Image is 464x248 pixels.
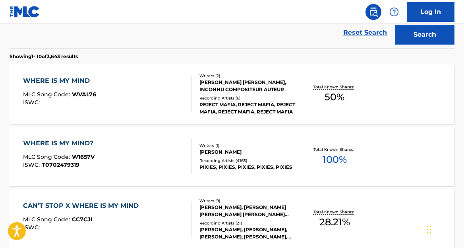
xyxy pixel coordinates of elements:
span: ISWC : [23,99,42,106]
p: Total Known Shares: [313,84,356,90]
a: Reset Search [339,24,391,41]
img: help [389,7,399,17]
div: [PERSON_NAME] [199,148,298,156]
span: ISWC : [23,224,42,231]
a: Log In [407,2,454,22]
div: Recording Artists ( 21 ) [199,220,298,226]
div: [PERSON_NAME], [PERSON_NAME] [PERSON_NAME] [PERSON_NAME] [PERSON_NAME], [PERSON_NAME], [PERSON_NA... [199,204,298,218]
span: WVAL76 [72,91,96,98]
span: 50 % [325,90,344,104]
span: T0702479319 [42,161,79,168]
span: MLC Song Code : [23,153,72,160]
div: REJECT MAFIA, REJECT MAFIA, REJECT MAFIA, REJECT MAFIA, REJECT MAFIA [199,101,298,115]
p: Showing 1 - 10 of 3,643 results [10,53,78,60]
div: PIXIES, PIXIES, PIXIES, PIXIES, PIXIES [199,164,298,171]
span: 100 % [323,152,347,167]
div: Writers ( 9 ) [199,198,298,204]
div: WHERE IS MY MIND? [23,139,97,148]
span: CC7CJI [72,216,93,223]
div: Writers ( 2 ) [199,73,298,79]
div: CAN'T STOP X WHERE IS MY MIND [23,201,143,211]
span: MLC Song Code : [23,216,72,223]
div: Recording Artists ( 6 ) [199,95,298,101]
a: Public Search [365,4,381,20]
div: WHERE IS MY MIND [23,76,96,86]
a: WHERE IS MY MIND?MLC Song Code:W1657VISWC:T0702479319Writers (1)[PERSON_NAME]Recording Artists (4... [10,127,454,186]
div: Drag [427,218,431,242]
div: Recording Artists ( 4163 ) [199,158,298,164]
p: Total Known Shares: [313,146,356,152]
span: W1657V [72,153,95,160]
div: Writers ( 1 ) [199,143,298,148]
span: 28.21 % [319,215,350,229]
iframe: Chat Widget [424,210,464,248]
span: MLC Song Code : [23,91,72,98]
img: MLC Logo [10,6,40,18]
div: [PERSON_NAME], [PERSON_NAME], [PERSON_NAME], [PERSON_NAME], [PERSON_NAME] [199,226,298,240]
p: Total Known Shares: [313,209,356,215]
span: ISWC : [23,161,42,168]
button: Search [395,25,454,45]
div: [PERSON_NAME] [PERSON_NAME], INCONNU COMPOSITEUR AUTEUR [199,79,298,93]
a: WHERE IS MY MINDMLC Song Code:WVAL76ISWC:Writers (2)[PERSON_NAME] [PERSON_NAME], INCONNU COMPOSIT... [10,64,454,124]
img: search [369,7,378,17]
div: Help [386,4,402,20]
